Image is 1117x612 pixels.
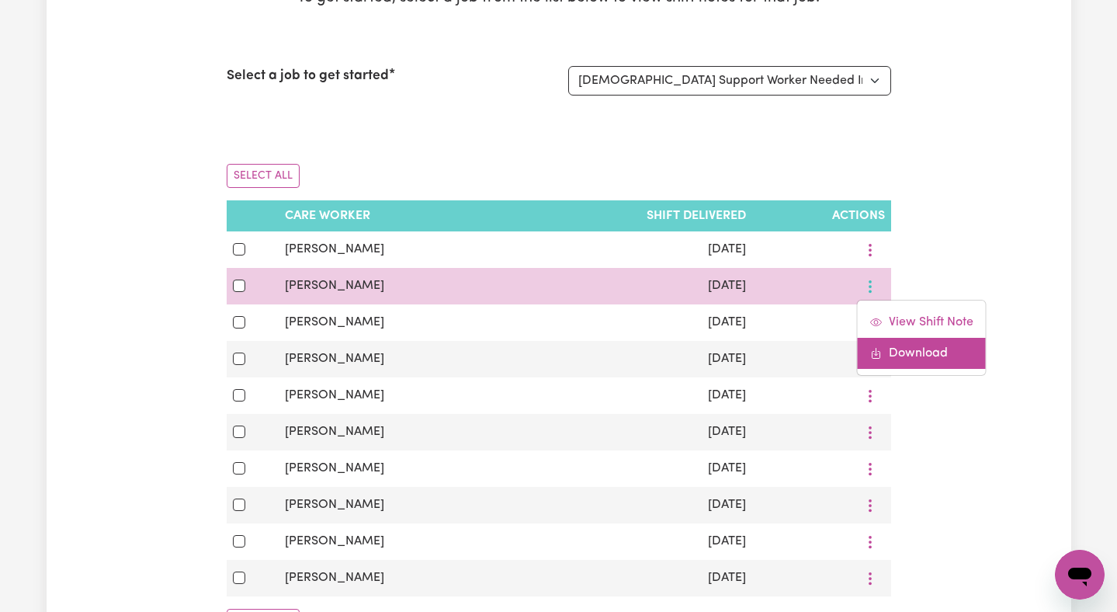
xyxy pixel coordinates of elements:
td: [DATE] [515,450,752,487]
td: [DATE] [515,268,752,304]
button: More options [855,384,885,408]
a: View Shift Note [858,307,986,338]
button: Select All [227,164,300,188]
span: [PERSON_NAME] [285,535,384,548]
span: [PERSON_NAME] [285,353,384,365]
button: More options [855,311,885,335]
td: [DATE] [515,560,752,596]
span: [PERSON_NAME] [285,499,384,511]
label: Select a job to get started [227,66,389,86]
td: [DATE] [515,414,752,450]
iframe: Button to launch messaging window [1055,550,1105,600]
td: [DATE] [515,523,752,560]
span: View Shift Note [889,316,973,329]
span: [PERSON_NAME] [285,426,384,438]
td: [DATE] [515,377,752,414]
td: [DATE] [515,341,752,377]
span: [PERSON_NAME] [285,572,384,584]
button: More options [855,420,885,444]
button: More options [855,530,885,554]
span: [PERSON_NAME] [285,462,384,475]
td: [DATE] [515,304,752,341]
div: More options [857,300,987,376]
button: More options [855,347,885,371]
th: Shift delivered [515,200,752,231]
span: [PERSON_NAME] [285,316,384,329]
a: Download [858,338,986,369]
th: Actions [752,200,890,231]
span: Care Worker [285,210,370,222]
button: More options [855,493,885,517]
span: [PERSON_NAME] [285,280,384,292]
button: More options [855,274,885,298]
td: [DATE] [515,231,752,268]
button: More options [855,566,885,590]
span: [PERSON_NAME] [285,243,384,256]
button: More options [855,238,885,262]
span: [PERSON_NAME] [285,389,384,402]
button: More options [855,457,885,481]
td: [DATE] [515,487,752,523]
